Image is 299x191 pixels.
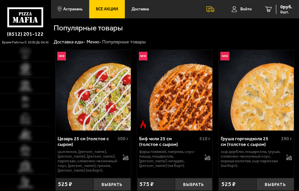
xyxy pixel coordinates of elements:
[140,181,154,187] span: 575 ₽
[56,50,131,131] img: Цезарь 25 см (толстое с сыром)
[63,7,83,11] span: Астрахань
[139,120,148,129] img: Острое блюдо
[132,7,149,11] span: Доставка
[280,10,292,14] span: 0 шт.
[54,24,150,32] h1: Популярные товары
[139,136,197,148] div: Биф чили 25 см (толстое с сыром)
[137,50,212,131] img: Биф чили 25 см (толстое с сыром)
[93,178,131,191] button: Выбрать
[58,149,120,173] p: цыпленок, [PERSON_NAME], [PERSON_NAME], [PERSON_NAME], пармезан, сливочно-чесночный соус, [PERSON...
[220,52,229,60] img: Новинка
[240,7,252,11] span: Войти
[221,181,236,187] span: 525 ₽
[58,181,72,187] span: 525 ₽
[256,178,294,191] button: Выбрать
[219,50,294,131] img: Груша горгондзола 25 см (толстое с сыром)
[56,50,131,131] a: НовинкаЦезарь 25 см (толстое с сыром)
[54,39,85,45] a: Доставка еды-
[96,7,118,11] span: Все Акции
[137,50,212,131] a: НовинкаОстрое блюдоБиф чили 25 см (толстое с сыром)
[281,136,292,142] span: 390 г
[199,136,210,142] span: 510 г
[87,39,101,45] a: Меню-
[175,178,212,191] button: Выбрать
[221,149,283,168] p: сыр дорблю, моцарелла, груша, сливочно-чесночный соус, корица молотая, сыр пармезан (на борт).
[57,52,66,60] img: Новинка
[221,136,279,148] div: Груша горгондзола 25 см (толстое с сыром)
[102,39,146,45] div: Популярные товары
[219,50,294,131] a: НовинкаГруша горгондзола 25 см (толстое с сыром)
[58,136,116,148] div: Цезарь 25 см (толстое с сыром)
[139,149,201,168] p: фарш говяжий, паприка, соус-пицца, моцарелла, [PERSON_NAME]-кочудян, [PERSON_NAME] (на борт).
[139,52,148,60] img: Новинка
[280,5,292,9] span: 0 руб.
[118,136,129,142] span: 500 г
